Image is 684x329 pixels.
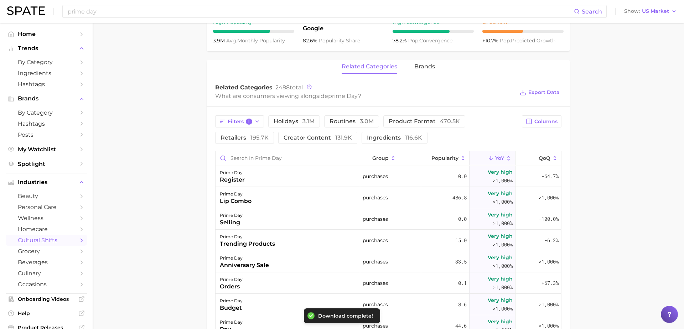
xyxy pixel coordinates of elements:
[6,294,87,304] a: Onboarding Videos
[539,194,559,201] span: >1,000%
[220,168,245,177] div: prime day
[493,177,513,184] span: >1,000%
[493,262,513,269] span: >1,000%
[488,189,513,198] span: Very high
[18,237,75,244] span: cultural shifts
[18,215,75,221] span: wellness
[18,270,75,277] span: culinary
[228,119,252,125] span: Filters
[458,215,467,223] span: 0.0
[6,257,87,268] a: beverages
[363,300,388,309] span: purchases
[220,176,245,184] div: register
[6,129,87,140] a: Posts
[18,59,75,66] span: by Category
[6,235,87,246] a: cultural shifts
[18,95,75,102] span: Brands
[488,168,513,176] span: Very high
[360,118,374,125] span: 3.0m
[582,8,602,15] span: Search
[220,233,275,241] div: prime day
[220,197,252,205] div: lip combo
[18,109,75,116] span: by Category
[500,37,511,44] abbr: popularity index
[539,258,559,265] span: >1,000%
[216,151,360,165] input: Search in prime day
[539,215,559,223] span: -100.0%
[226,37,285,44] span: monthly popularity
[539,155,550,161] span: QoQ
[534,119,558,125] span: Columns
[6,308,87,319] a: Help
[482,37,500,44] span: +10.7%
[367,135,422,141] span: ingredients
[408,37,419,44] abbr: popularity index
[482,30,564,33] div: 5 / 10
[18,296,75,302] span: Onboarding Videos
[389,119,460,124] span: product format
[470,151,515,165] button: YoY
[518,88,561,98] button: Export Data
[303,37,319,44] span: 82.6%
[18,120,75,127] span: Hashtags
[221,135,269,141] span: retailers
[622,7,679,16] button: ShowUS Market
[6,279,87,290] a: occasions
[539,322,559,329] span: >1,000%
[220,190,252,198] div: prime day
[500,37,555,44] span: predicted growth
[372,155,389,161] span: group
[18,31,75,37] span: Home
[522,115,561,127] button: Columns
[6,118,87,129] a: Hashtags
[421,151,470,165] button: Popularity
[18,226,75,233] span: homecare
[330,119,374,124] span: routines
[488,210,513,219] span: Very high
[455,257,467,266] span: 33.5
[360,151,421,165] button: group
[414,63,435,70] span: brands
[495,155,504,161] span: YoY
[67,5,574,17] input: Search here for a brand, industry, or ingredient
[18,131,75,138] span: Posts
[18,161,75,167] span: Spotlight
[220,218,243,227] div: selling
[493,305,513,312] span: >1,000%
[250,134,269,141] span: 195.7k
[220,282,243,291] div: orders
[363,193,388,202] span: purchases
[318,313,373,319] div: Download complete!
[493,198,513,205] span: >1,000%
[220,254,269,262] div: prime day
[6,107,87,118] a: by Category
[216,294,561,315] button: prime daybudgetpurchases8.6Very high>1,000%>1,000%
[6,202,87,213] a: personal care
[335,134,352,141] span: 131.9k
[6,213,87,224] a: wellness
[6,158,87,169] a: Spotlight
[393,30,474,33] div: 7 / 10
[458,172,467,181] span: 0.0
[624,9,640,13] span: Show
[440,118,460,125] span: 470.5k
[408,37,452,44] span: convergence
[488,296,513,304] span: Very high
[642,9,669,13] span: US Market
[216,230,561,251] button: prime daytrending productspurchases15.0Very high>1,000%-6.2%
[493,284,513,291] span: >1,000%
[6,79,87,90] a: Hashtags
[213,37,226,44] span: 3.9m
[216,272,561,294] button: prime dayorderspurchases0.1Very high>1,000%+67.3%
[275,84,290,91] span: 2488
[220,211,243,220] div: prime day
[541,279,559,287] span: +67.3%
[6,177,87,188] button: Industries
[363,257,388,266] span: purchases
[6,144,87,155] a: My Watchlist
[6,268,87,279] a: culinary
[342,63,397,70] span: related categories
[18,248,75,255] span: grocery
[18,179,75,186] span: Industries
[6,246,87,257] a: grocery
